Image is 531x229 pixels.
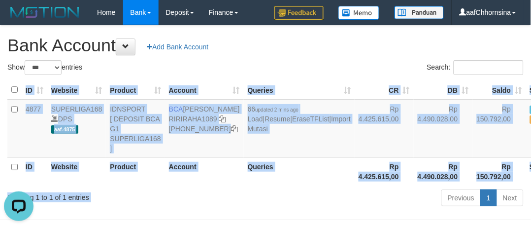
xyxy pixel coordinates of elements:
[22,157,47,186] th: ID
[47,80,106,100] th: Website: activate to sort column ascending
[244,157,355,186] th: Queries
[165,80,244,100] th: Account: activate to sort column ascending
[231,125,238,133] a: Copy 4062281611 to clipboard
[106,100,165,158] td: IDNSPORT [ DEPOSIT BCA G1 SUPERLIGA168 ]
[22,80,47,100] th: ID: activate to sort column ascending
[292,115,329,123] a: EraseTFList
[106,157,165,186] th: Product
[454,60,524,75] input: Search:
[355,80,414,100] th: CR: activate to sort column ascending
[219,115,226,123] a: Copy RIRIRAHA1089 to clipboard
[47,100,106,158] td: DPS
[248,105,351,133] span: | | |
[169,115,217,123] a: RIRIRAHA1089
[7,189,214,202] div: Showing 1 to 1 of 1 entries
[47,157,106,186] th: Website
[497,190,524,206] a: Next
[248,115,263,123] a: Load
[355,100,414,158] td: Rp 4.425.615,00
[22,100,47,158] td: 4877
[7,5,82,20] img: MOTION_logo.png
[51,105,102,113] a: SUPERLIGA168
[265,115,291,123] a: Resume
[244,80,355,100] th: Queries: activate to sort column ascending
[248,115,351,133] a: Import Mutasi
[473,157,526,186] th: Rp 150.792,00
[427,60,524,75] label: Search:
[414,100,473,158] td: Rp 4.490.028,00
[355,157,414,186] th: Rp 4.425.615,00
[274,6,324,20] img: Feedback.jpg
[4,4,33,34] button: Open LiveChat chat widget
[338,6,380,20] img: Button%20Memo.svg
[106,80,165,100] th: Product: activate to sort column ascending
[395,6,444,19] img: panduan.png
[165,100,244,158] td: [PERSON_NAME] [PHONE_NUMBER]
[140,38,215,55] a: Add Bank Account
[441,190,481,206] a: Previous
[414,80,473,100] th: DB: activate to sort column ascending
[480,190,497,206] a: 1
[248,105,299,113] span: 66
[473,80,526,100] th: Saldo: activate to sort column ascending
[255,107,299,113] span: updated 2 mins ago
[51,125,78,134] span: aaf-4875
[169,105,183,113] span: BCA
[7,36,524,55] h1: Bank Account
[165,157,244,186] th: Account
[414,157,473,186] th: Rp 4.490.028,00
[25,60,62,75] select: Showentries
[7,60,82,75] label: Show entries
[473,100,526,158] td: Rp 150.792,00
